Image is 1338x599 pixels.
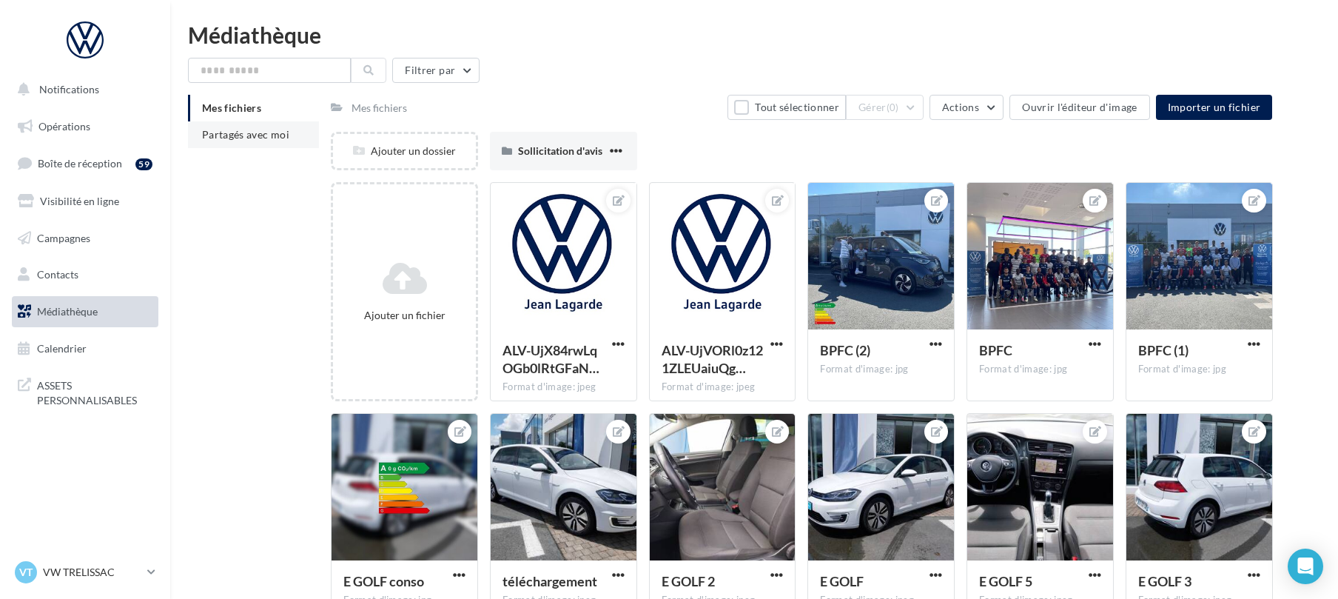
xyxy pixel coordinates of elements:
button: Ouvrir l'éditeur d'image [1009,95,1149,120]
span: E GOLF 5 [979,573,1032,589]
div: Format d'image: jpg [820,363,942,376]
span: Opérations [38,120,90,133]
a: Opérations [9,111,161,142]
button: Gérer(0) [846,95,924,120]
div: Format d'image: jpg [1138,363,1260,376]
a: Visibilité en ligne [9,186,161,217]
a: Contacts [9,259,161,290]
a: Boîte de réception59 [9,147,161,179]
span: ALV-UjX84rwLqOGb0lRtGFaNq2khBlriLkv9Cfedx2s6YjomB1ADwzIV [502,342,599,376]
a: VT VW TRELISSAC [12,558,158,586]
span: VT [19,565,33,580]
button: Actions [929,95,1003,120]
span: Campagnes [37,231,90,244]
a: Médiathèque [9,296,161,327]
span: Actions [942,101,979,113]
span: Contacts [37,268,78,281]
span: E GOLF 2 [662,573,715,589]
span: E GOLF [820,573,864,589]
div: Format d'image: jpeg [662,381,784,394]
a: Campagnes [9,223,161,254]
div: Ajouter un fichier [339,308,470,323]
button: Notifications [9,74,155,105]
span: Visibilité en ligne [40,195,119,207]
button: Importer un fichier [1156,95,1273,120]
span: Importer un fichier [1168,101,1261,113]
p: VW TRELISSAC [43,565,141,580]
span: Calendrier [37,342,87,355]
span: BPFC (2) [820,342,870,358]
div: Médiathèque [188,24,1320,46]
span: Partagés avec moi [202,128,289,141]
div: Mes fichiers [352,101,407,116]
div: Ajouter un dossier [333,144,476,158]
span: Boîte de réception [38,157,122,170]
span: Mes fichiers [202,101,261,114]
span: (0) [887,101,899,113]
span: BPFC (1) [1138,342,1189,358]
span: téléchargement [502,573,597,589]
span: BPFC [979,342,1012,358]
div: 59 [135,158,152,170]
div: Format d'image: jpg [979,363,1101,376]
span: Notifications [39,83,99,96]
span: Médiathèque [37,305,98,318]
a: ASSETS PERSONNALISABLES [9,369,161,413]
span: E GOLF 3 [1138,573,1191,589]
div: Format d'image: jpeg [502,381,625,394]
span: ASSETS PERSONNALISABLES [37,375,152,407]
button: Tout sélectionner [727,95,846,120]
span: ALV-UjVORl0z121ZLEUaiuQgWfSqlmt9IPIco1P1PbdW3haeX0uQ9cb5 [662,342,763,376]
span: Sollicitation d'avis [518,144,602,157]
span: E GOLF conso [343,573,424,589]
button: Filtrer par [392,58,480,83]
a: Calendrier [9,333,161,364]
div: Open Intercom Messenger [1288,549,1323,584]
